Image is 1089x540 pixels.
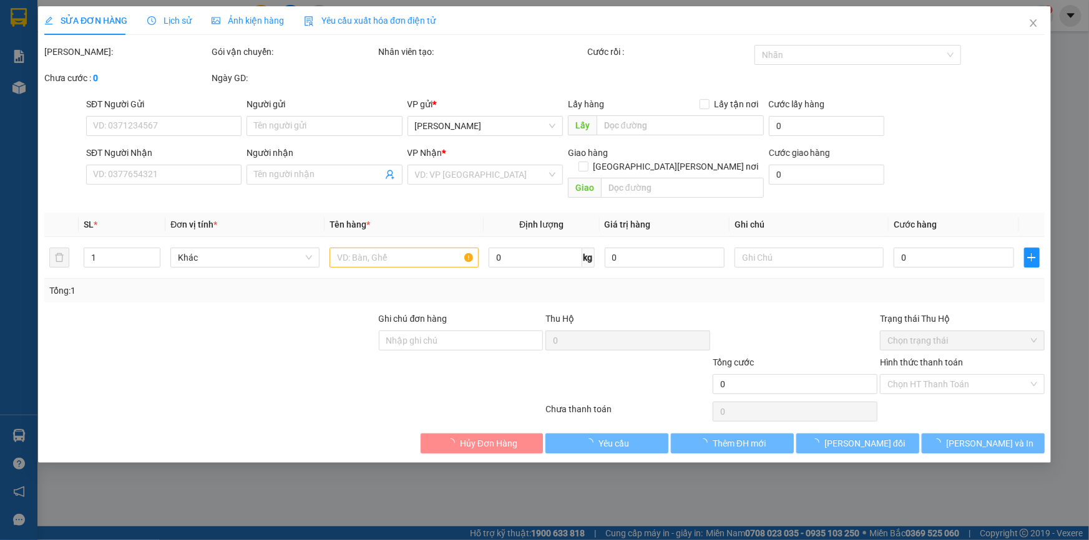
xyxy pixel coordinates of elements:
div: Gói vận chuyển: [212,45,376,59]
button: plus [1024,248,1040,268]
label: Cước lấy hàng [769,99,825,109]
span: Cước hàng [894,219,937,229]
span: Lấy tận nơi [710,97,764,111]
span: Chọn trạng thái [887,331,1037,350]
span: [GEOGRAPHIC_DATA][PERSON_NAME] nơi [588,160,764,173]
span: Lấy hàng [568,99,604,109]
span: Tổng cước [713,357,754,367]
span: Giá trị hàng [605,219,651,229]
span: VP Nhận [408,148,442,158]
input: Dọc đường [601,178,764,198]
div: Trạng thái Thu Hộ [880,312,1045,325]
div: Ngày GD: [212,71,376,85]
span: [PERSON_NAME] đổi [824,436,905,450]
span: loading [699,438,713,447]
span: Thêm ĐH mới [713,436,766,450]
input: VD: Bàn, Ghế [330,248,479,268]
input: Cước giao hàng [769,165,884,185]
img: icon [304,16,314,26]
input: Dọc đường [597,115,764,135]
button: [PERSON_NAME] đổi [796,433,919,453]
input: Ghi Chú [735,248,884,268]
span: Lấy [568,115,597,135]
label: Cước giao hàng [769,148,831,158]
span: Thu Hộ [545,314,574,324]
span: Tên hàng [330,219,370,229]
span: Yêu cầu xuất hóa đơn điện tử [304,16,436,26]
label: Ghi chú đơn hàng [379,314,447,324]
th: Ghi chú [730,213,889,237]
span: kg [582,248,595,268]
span: Giao [568,178,601,198]
span: picture [212,16,220,25]
button: Hủy Đơn Hàng [421,433,544,453]
label: Hình thức thanh toán [880,357,963,367]
span: user-add [385,170,395,180]
span: Lịch sử [147,16,192,26]
span: loading [446,438,460,447]
span: SỬA ĐƠN HÀNG [44,16,127,26]
span: Định lượng [519,219,564,229]
div: SĐT Người Gửi [86,97,242,111]
span: Yêu cầu [598,436,629,450]
div: Cước rồi : [587,45,752,59]
span: SL [84,219,94,229]
span: Đơn vị tính [170,219,217,229]
span: clock-circle [147,16,156,25]
span: loading [811,438,824,447]
div: Người nhận [247,146,402,160]
button: Thêm ĐH mới [671,433,794,453]
span: Khác [178,248,312,267]
span: [PERSON_NAME] và In [947,436,1034,450]
div: Nhân viên tạo: [379,45,585,59]
div: Người gửi [247,97,402,111]
input: Ghi chú đơn hàng [379,330,544,350]
button: Yêu cầu [546,433,669,453]
div: [PERSON_NAME]: [44,45,209,59]
span: loading [585,438,598,447]
span: Ảnh kiện hàng [212,16,284,26]
div: Chưa thanh toán [545,402,712,424]
b: 0 [93,73,98,83]
span: Hủy Đơn Hàng [460,436,517,450]
span: Phan Thiết [415,117,555,135]
span: loading [933,438,947,447]
button: delete [49,248,69,268]
span: plus [1025,253,1039,263]
button: Close [1016,6,1051,41]
span: edit [44,16,53,25]
div: Chưa cước : [44,71,209,85]
span: close [1028,18,1038,28]
button: [PERSON_NAME] và In [922,433,1045,453]
div: Tổng: 1 [49,284,421,297]
input: Cước lấy hàng [769,116,884,136]
div: VP gửi [408,97,563,111]
span: Giao hàng [568,148,608,158]
div: SĐT Người Nhận [86,146,242,160]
